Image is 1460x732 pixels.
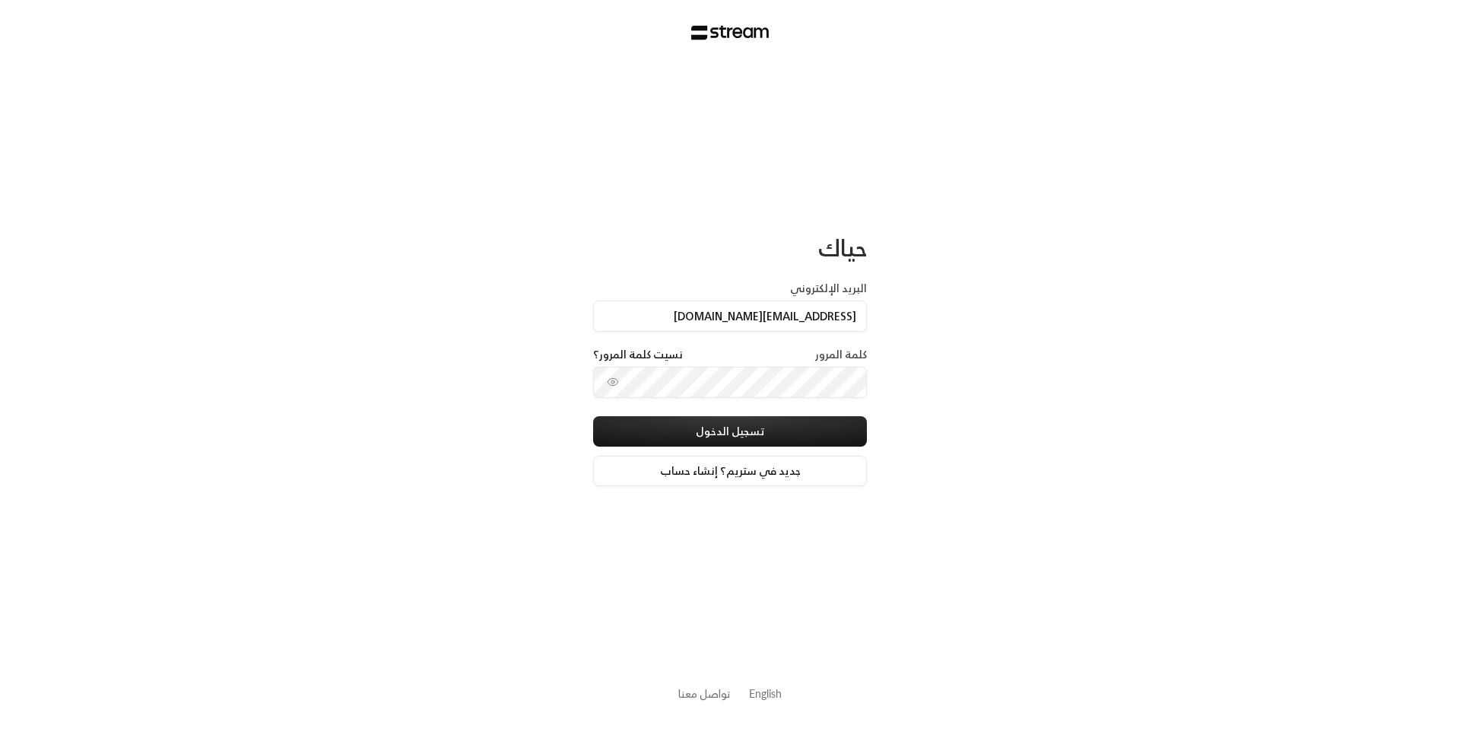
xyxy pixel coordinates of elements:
[593,456,867,486] a: جديد في ستريم؟ إنشاء حساب
[593,416,867,447] button: تسجيل الدخول
[678,684,731,703] a: تواصل معنا
[601,370,625,394] button: toggle password visibility
[818,228,867,268] span: حياك
[691,25,770,40] img: Stream Logo
[678,686,731,702] button: تواصل معنا
[790,281,867,296] label: البريد الإلكتروني
[593,347,683,362] a: نسيت كلمة المرور؟
[815,347,867,362] label: كلمة المرور
[749,679,782,708] a: English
